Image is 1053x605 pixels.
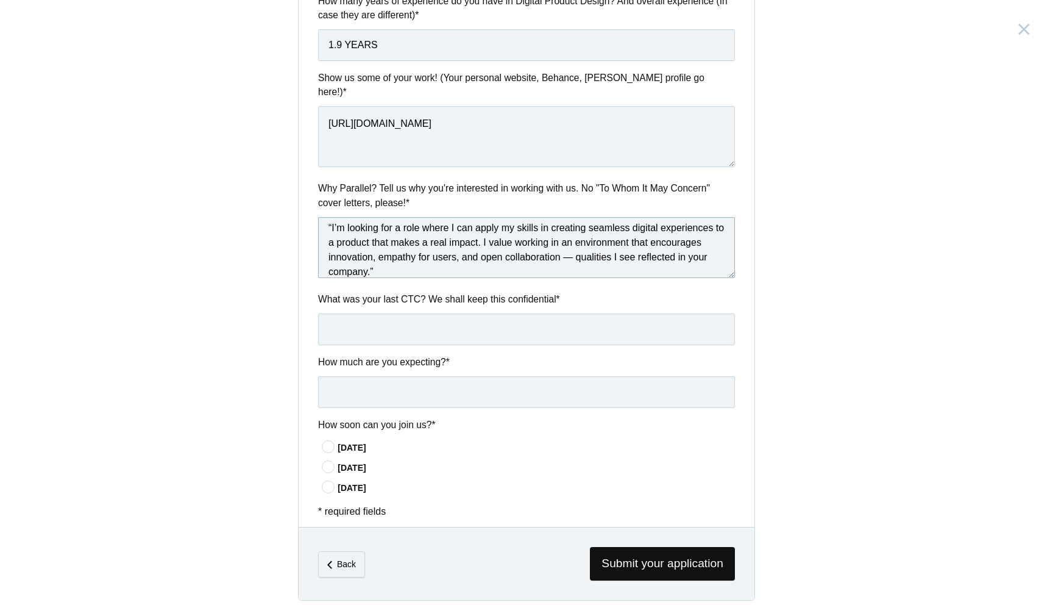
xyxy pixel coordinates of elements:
em: Back [337,559,356,569]
label: Why Parallel? Tell us why you're interested in working with us. No "To Whom It May Concern" cover... [318,181,735,210]
label: What was your last CTC? We shall keep this confidential [318,292,735,306]
label: How much are you expecting? [318,355,735,369]
label: Show us some of your work! (Your personal website, Behance, [PERSON_NAME] profile go here!) [318,71,735,99]
div: [DATE] [338,462,735,474]
div: [DATE] [338,442,735,454]
span: * required fields [318,506,386,517]
label: How soon can you join us? [318,418,735,432]
span: Submit your application [590,547,735,581]
div: [DATE] [338,482,735,495]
